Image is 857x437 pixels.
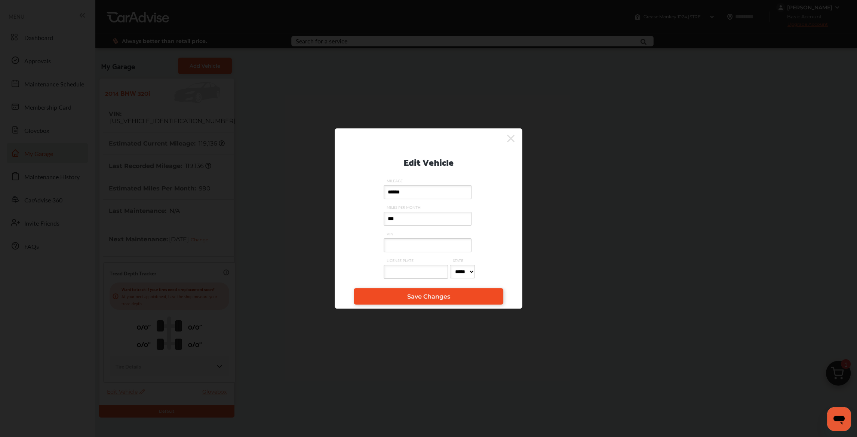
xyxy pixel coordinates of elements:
span: VIN [384,231,473,236]
span: LICENSE PLATE [384,258,450,263]
input: MILEAGE [384,185,471,199]
select: STATE [450,265,475,278]
iframe: Button to launch messaging window [827,407,851,431]
input: LICENSE PLATE [384,265,448,279]
input: VIN [384,238,471,252]
span: MILEAGE [384,178,473,183]
p: Edit Vehicle [403,154,454,169]
span: MILES PER MONTH [384,205,473,210]
span: Save Changes [407,293,450,300]
span: STATE [450,258,477,263]
a: Save Changes [354,288,503,305]
input: MILES PER MONTH [384,212,471,226]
